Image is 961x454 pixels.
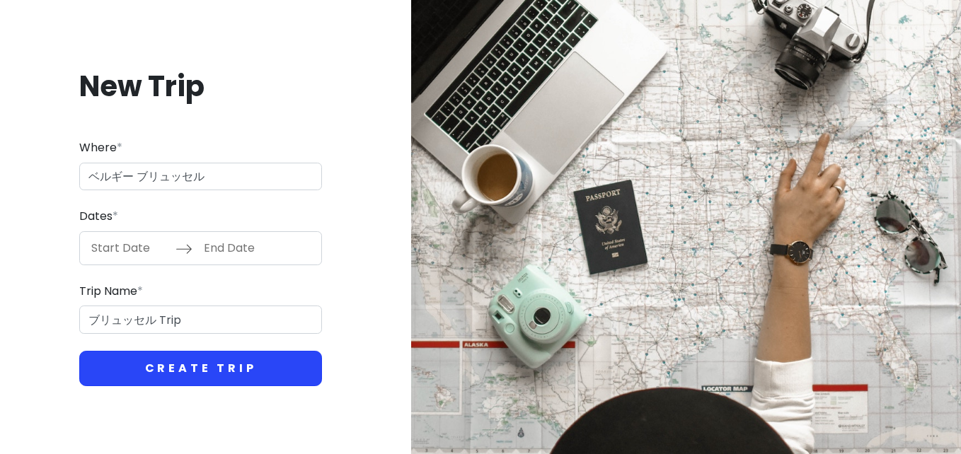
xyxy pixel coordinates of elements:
[79,282,143,301] label: Trip Name
[196,232,288,264] input: End Date
[79,68,322,105] h1: New Trip
[79,139,122,157] label: Where
[79,305,322,334] input: Give it a name
[79,207,118,226] label: Dates
[84,232,175,264] input: Start Date
[79,351,322,386] button: Create Trip
[79,163,322,191] input: City (e.g., New York)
